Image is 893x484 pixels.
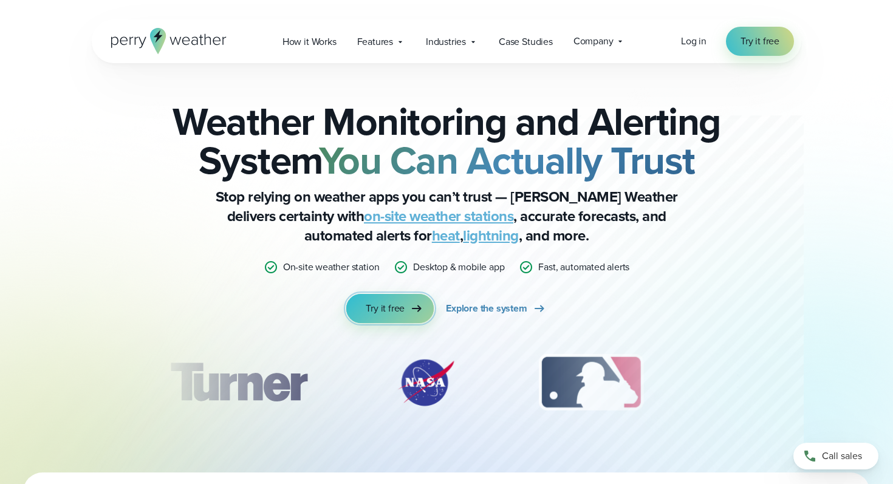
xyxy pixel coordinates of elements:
a: lightning [463,225,519,247]
span: Features [357,35,393,49]
span: Company [573,34,614,49]
span: Try it free [366,301,405,316]
span: Explore the system [446,301,527,316]
span: Case Studies [499,35,553,49]
p: Stop relying on weather apps you can’t trust — [PERSON_NAME] Weather delivers certainty with , ac... [204,187,689,245]
a: Call sales [793,443,878,469]
img: Turner-Construction_1.svg [152,352,325,413]
div: 4 of 12 [714,352,811,413]
a: Try it free [726,27,794,56]
span: Call sales [822,449,862,463]
a: Explore the system [446,294,547,323]
strong: You Can Actually Trust [319,132,695,189]
a: Case Studies [488,29,563,54]
div: 2 of 12 [383,352,468,413]
a: Log in [681,34,707,49]
a: How it Works [272,29,347,54]
a: Try it free [346,294,434,323]
span: Log in [681,34,707,48]
p: Desktop & mobile app [413,260,504,274]
h2: Weather Monitoring and Alerting System [152,102,741,180]
img: MLB.svg [527,352,655,413]
a: on-site weather stations [364,205,513,227]
img: NASA.svg [383,352,468,413]
span: Industries [426,35,466,49]
a: heat [432,225,460,247]
div: 3 of 12 [527,352,655,413]
span: How it Works [282,35,337,49]
span: Try it free [741,34,779,49]
div: slideshow [152,352,741,419]
p: Fast, automated alerts [538,260,629,274]
img: PGA.svg [714,352,811,413]
p: On-site weather station [283,260,380,274]
div: 1 of 12 [152,352,325,413]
